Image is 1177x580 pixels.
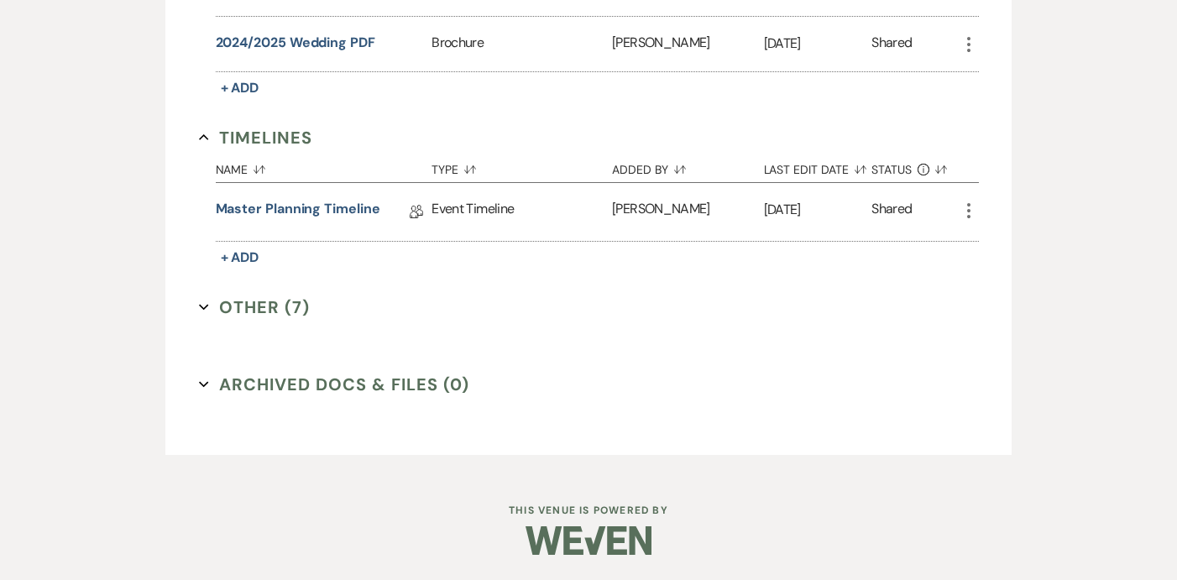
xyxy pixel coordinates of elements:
button: Type [432,150,612,182]
p: [DATE] [764,199,872,221]
div: Event Timeline [432,183,612,241]
button: + Add [216,246,264,269]
div: Brochure [432,17,612,71]
button: Name [216,150,432,182]
button: Status [871,150,958,182]
div: Shared [871,199,912,225]
div: [PERSON_NAME] [612,17,763,71]
span: + Add [221,79,259,97]
button: Other (7) [199,295,311,320]
div: [PERSON_NAME] [612,183,763,241]
a: Master Planning Timeline [216,199,380,225]
span: + Add [221,248,259,266]
img: Weven Logo [526,511,651,570]
button: Last Edit Date [764,150,872,182]
button: Added By [612,150,763,182]
button: + Add [216,76,264,100]
button: Archived Docs & Files (0) [199,372,470,397]
p: [DATE] [764,33,872,55]
span: Status [871,164,912,175]
button: 2024/2025 Wedding PDF [216,33,375,53]
div: Shared [871,33,912,55]
button: Timelines [199,125,313,150]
